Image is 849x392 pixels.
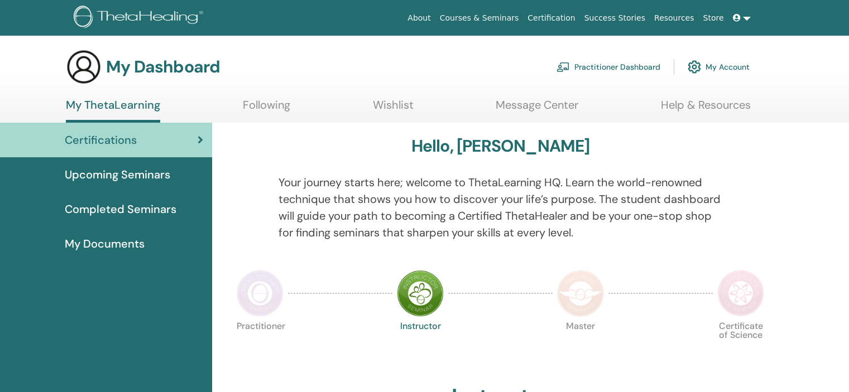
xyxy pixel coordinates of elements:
[373,98,414,120] a: Wishlist
[65,132,137,148] span: Certifications
[557,62,570,72] img: chalkboard-teacher.svg
[557,55,660,79] a: Practitioner Dashboard
[650,8,699,28] a: Resources
[688,55,750,79] a: My Account
[557,270,604,317] img: Master
[279,174,723,241] p: Your journey starts here; welcome to ThetaLearning HQ. Learn the world-renowned technique that sh...
[397,322,444,369] p: Instructor
[435,8,524,28] a: Courses & Seminars
[496,98,578,120] a: Message Center
[237,270,284,317] img: Practitioner
[557,322,604,369] p: Master
[106,57,220,77] h3: My Dashboard
[688,57,701,76] img: cog.svg
[74,6,207,31] img: logo.png
[66,98,160,123] a: My ThetaLearning
[397,270,444,317] img: Instructor
[523,8,579,28] a: Certification
[66,49,102,85] img: generic-user-icon.jpg
[717,322,764,369] p: Certificate of Science
[403,8,435,28] a: About
[65,235,145,252] span: My Documents
[243,98,290,120] a: Following
[65,201,176,217] span: Completed Seminars
[237,322,284,369] p: Practitioner
[699,8,728,28] a: Store
[661,98,751,120] a: Help & Resources
[411,136,590,156] h3: Hello, [PERSON_NAME]
[65,166,170,183] span: Upcoming Seminars
[717,270,764,317] img: Certificate of Science
[580,8,650,28] a: Success Stories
